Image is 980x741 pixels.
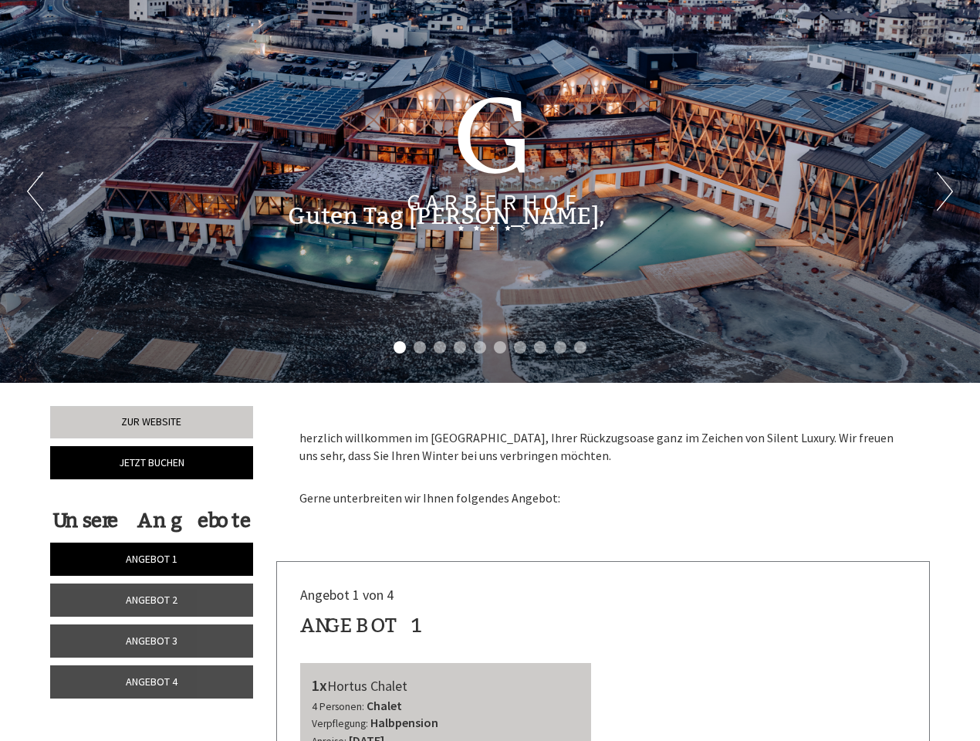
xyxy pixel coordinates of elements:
[312,717,368,730] small: Verpflegung:
[312,675,327,695] b: 1x
[937,172,953,211] button: Next
[126,634,177,648] span: Angebot 3
[300,611,424,640] div: Angebot 1
[288,204,605,229] h1: Guten Tag [PERSON_NAME],
[27,172,43,211] button: Previous
[300,586,394,604] span: Angebot 1 von 4
[50,406,253,438] a: Zur Website
[312,675,580,697] div: Hortus Chalet
[299,429,907,465] p: herzlich willkommen im [GEOGRAPHIC_DATA], Ihrer Rückzugsoase ganz im Zeichen von Silent Luxury. W...
[50,506,253,535] div: Unsere Angebote
[126,593,177,607] span: Angebot 2
[126,552,177,566] span: Angebot 1
[370,715,438,730] b: Halbpension
[299,472,907,508] p: Gerne unterbreiten wir Ihnen folgendes Angebot:
[312,700,364,713] small: 4 Personen:
[367,698,402,713] b: Chalet
[50,446,253,479] a: Jetzt buchen
[126,675,177,689] span: Angebot 4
